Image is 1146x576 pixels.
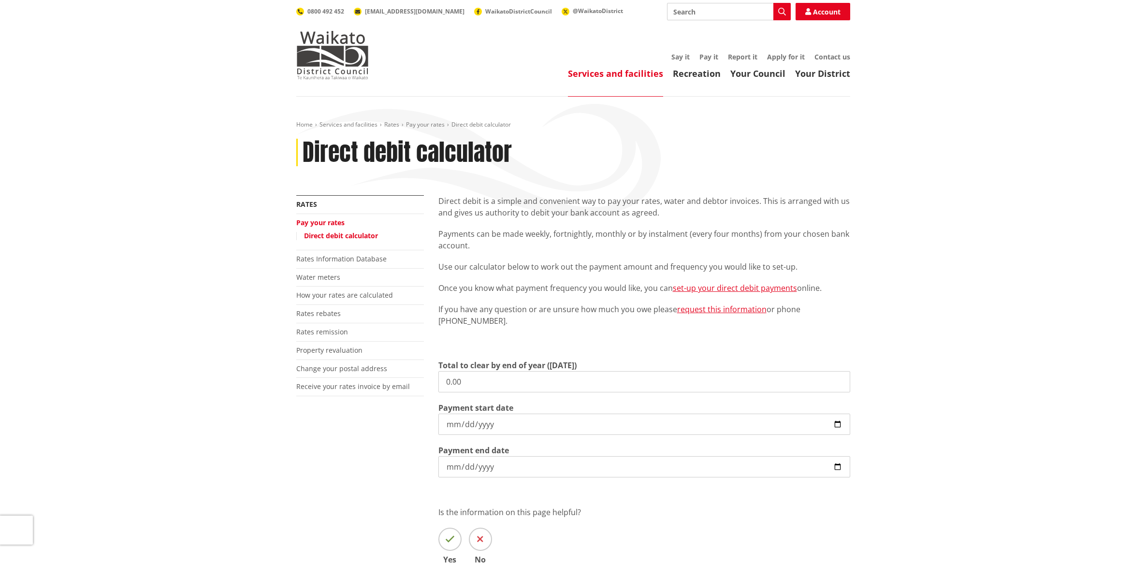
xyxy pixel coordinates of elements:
label: Total to clear by end of year ([DATE]) [438,360,577,371]
a: Contact us [814,52,850,61]
a: Say it [671,52,690,61]
a: Rates remission [296,327,348,336]
a: Rates Information Database [296,254,387,263]
a: Receive your rates invoice by email [296,382,410,391]
a: Home [296,120,313,129]
a: Apply for it [767,52,805,61]
img: Waikato District Council - Te Kaunihera aa Takiwaa o Waikato [296,31,369,79]
p: Use our calculator below to work out the payment amount and frequency you would like to set-up. [438,261,850,273]
p: Once you know what payment frequency you would like, you can online. [438,282,850,294]
p: If you have any question or are unsure how much you owe please or phone [PHONE_NUMBER]. [438,303,850,327]
span: [EMAIL_ADDRESS][DOMAIN_NAME] [365,7,464,15]
a: Account [796,3,850,20]
span: No [469,556,492,563]
a: WaikatoDistrictCouncil [474,7,552,15]
a: Rates [384,120,399,129]
p: Payments can be made weekly, fortnightly, monthly or by instalment (every four months) from your ... [438,228,850,251]
p: Direct debit is a simple and convenient way to pay your rates, water and debtor invoices. This is... [438,195,850,218]
nav: breadcrumb [296,121,850,129]
a: 0800 492 452 [296,7,344,15]
label: Payment end date [438,445,509,456]
a: Your District [795,68,850,79]
a: Rates [296,200,317,209]
span: 0800 492 452 [307,7,344,15]
a: request this information [677,304,767,315]
h1: Direct debit calculator [303,139,512,167]
a: Report it [728,52,757,61]
a: Services and facilities [319,120,377,129]
a: Recreation [673,68,721,79]
span: WaikatoDistrictCouncil [485,7,552,15]
a: set-up your direct debit payments [673,283,797,293]
a: Pay your rates [406,120,445,129]
a: Property revaluation [296,346,363,355]
span: @WaikatoDistrict [573,7,623,15]
span: Yes [438,556,462,563]
a: Pay your rates [296,218,345,227]
a: [EMAIL_ADDRESS][DOMAIN_NAME] [354,7,464,15]
a: Services and facilities [568,68,663,79]
a: Rates rebates [296,309,341,318]
label: Payment start date [438,402,513,414]
a: @WaikatoDistrict [562,7,623,15]
a: Your Council [730,68,785,79]
p: Is the information on this page helpful? [438,506,850,518]
a: Change your postal address [296,364,387,373]
a: How your rates are calculated [296,290,393,300]
span: Direct debit calculator [451,120,511,129]
input: Search input [667,3,791,20]
a: Direct debit calculator [304,231,378,240]
a: Pay it [699,52,718,61]
a: Water meters [296,273,340,282]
